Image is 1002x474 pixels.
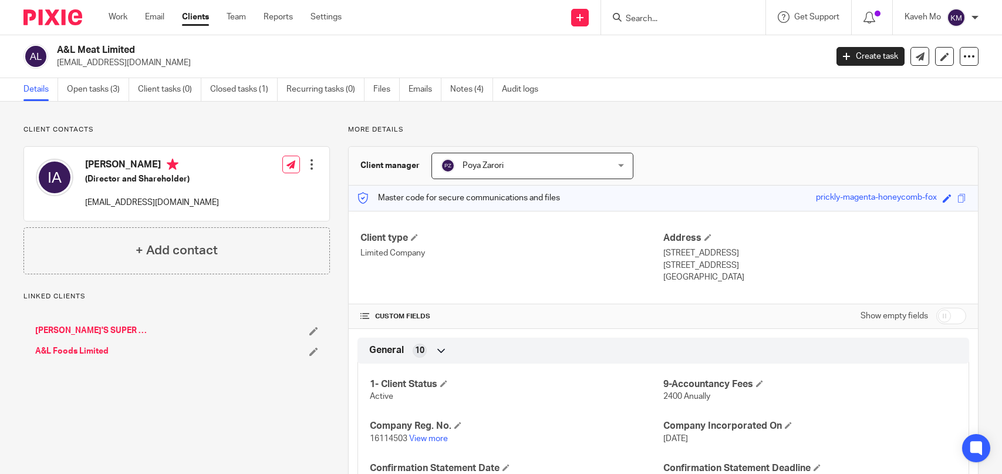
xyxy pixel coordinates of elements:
[23,9,82,25] img: Pixie
[861,310,928,322] label: Show empty fields
[23,44,48,69] img: svg%3E
[663,435,688,443] span: [DATE]
[85,173,219,185] h5: (Director and Shareholder)
[145,11,164,23] a: Email
[360,312,663,321] h4: CUSTOM FIELDS
[663,392,710,401] span: 2400 Anually
[23,125,330,135] p: Client contacts
[85,159,219,173] h4: [PERSON_NAME]
[109,11,127,23] a: Work
[905,11,941,23] p: Kaveh Mo
[663,378,957,391] h4: 9-Accountancy Fees
[370,392,393,401] span: Active
[415,345,424,357] span: 10
[57,44,666,56] h2: A&L Meat Limited
[370,420,663,432] h4: Company Reg. No.
[138,78,201,101] a: Client tasks (0)
[816,191,937,205] div: prickly-magenta-honeycomb-fox
[348,125,979,135] p: More details
[502,78,547,101] a: Audit logs
[85,197,219,209] p: [EMAIL_ADDRESS][DOMAIN_NAME]
[663,271,966,283] p: [GEOGRAPHIC_DATA]
[370,378,663,391] h4: 1- Client Status
[463,162,504,170] span: Poya Zarori
[836,47,905,66] a: Create task
[311,11,342,23] a: Settings
[947,8,966,27] img: svg%3E
[663,247,966,259] p: [STREET_ADDRESS]
[663,420,957,432] h4: Company Incorporated On
[357,192,560,204] p: Master code for secure communications and files
[360,160,420,172] h3: Client manager
[67,78,129,101] a: Open tasks (3)
[210,78,278,101] a: Closed tasks (1)
[57,57,819,69] p: [EMAIL_ADDRESS][DOMAIN_NAME]
[625,14,730,25] input: Search
[370,435,407,443] span: 16114503
[409,435,448,443] a: View more
[794,13,839,21] span: Get Support
[182,11,209,23] a: Clients
[360,232,663,244] h4: Client type
[167,159,178,170] i: Primary
[23,292,330,301] p: Linked clients
[663,232,966,244] h4: Address
[23,78,58,101] a: Details
[36,159,73,196] img: svg%3E
[264,11,293,23] a: Reports
[286,78,365,101] a: Recurring tasks (0)
[663,260,966,271] p: [STREET_ADDRESS]
[450,78,493,101] a: Notes (4)
[227,11,246,23] a: Team
[35,345,109,357] a: A&L Foods Limited
[441,159,455,173] img: svg%3E
[409,78,441,101] a: Emails
[369,344,404,357] span: General
[360,247,663,259] p: Limited Company
[373,78,400,101] a: Files
[35,325,149,337] a: [PERSON_NAME]'S SUPER STORE LTD
[136,241,218,260] h4: + Add contact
